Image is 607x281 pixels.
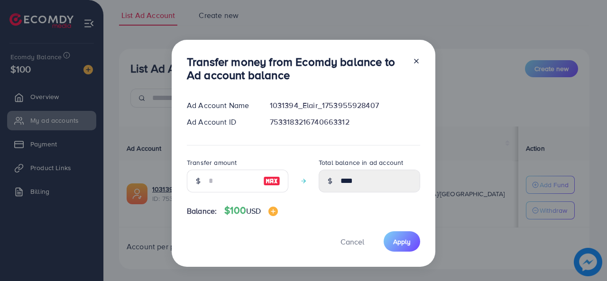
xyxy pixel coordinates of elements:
h4: $100 [224,205,278,217]
span: USD [246,206,261,216]
button: Apply [384,231,420,252]
h3: Transfer money from Ecomdy balance to Ad account balance [187,55,405,82]
label: Total balance in ad account [319,158,403,167]
div: 1031394_Elair_1753955928407 [262,100,428,111]
div: 7533183216740663312 [262,117,428,127]
button: Cancel [329,231,376,252]
img: image [268,207,278,216]
span: Cancel [340,236,364,247]
span: Apply [393,237,411,246]
div: Ad Account ID [179,117,262,127]
img: image [263,175,280,187]
span: Balance: [187,206,217,217]
div: Ad Account Name [179,100,262,111]
label: Transfer amount [187,158,237,167]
